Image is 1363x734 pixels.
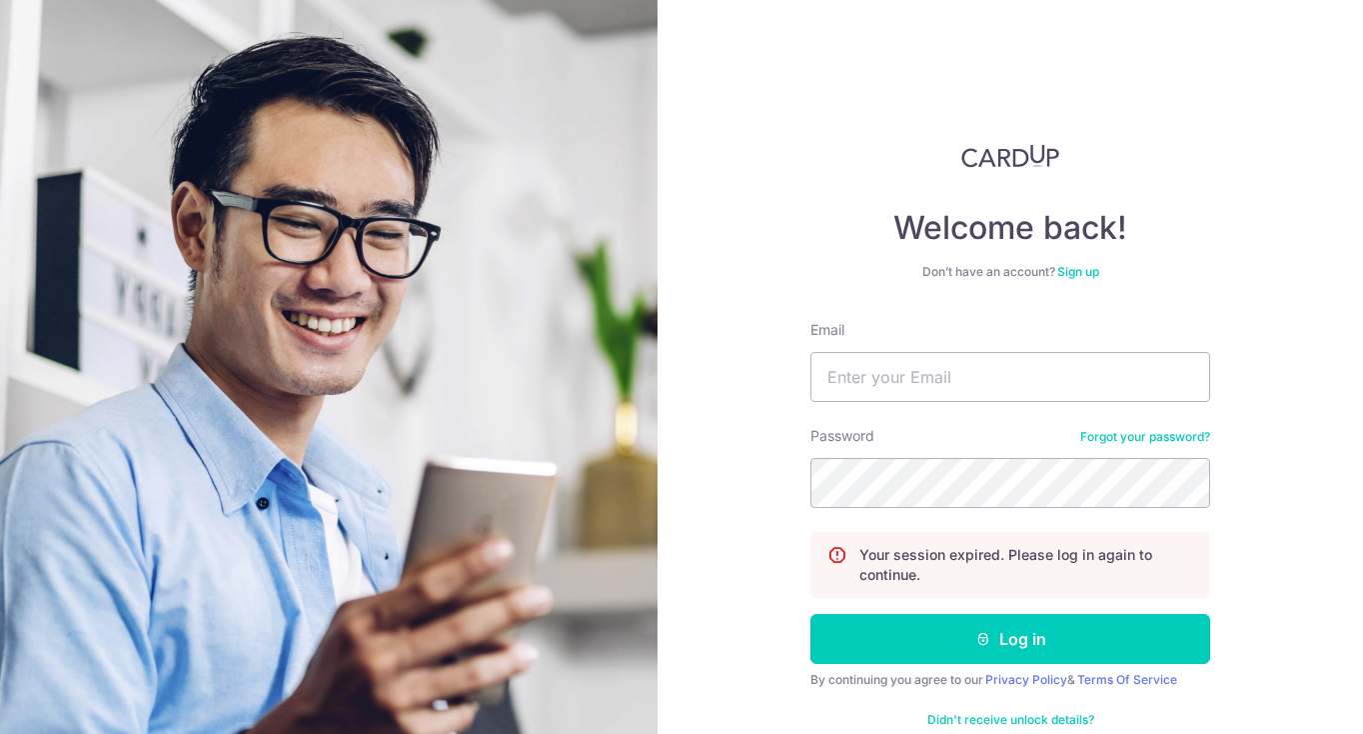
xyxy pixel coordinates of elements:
[1080,429,1210,445] a: Forgot your password?
[810,672,1210,688] div: By continuing you agree to our &
[961,144,1059,168] img: CardUp Logo
[810,426,874,446] label: Password
[1077,672,1177,687] a: Terms Of Service
[927,712,1094,728] a: Didn't receive unlock details?
[985,672,1067,687] a: Privacy Policy
[810,264,1210,280] div: Don’t have an account?
[810,208,1210,248] h4: Welcome back!
[1057,264,1099,279] a: Sign up
[810,614,1210,664] button: Log in
[810,320,844,340] label: Email
[810,352,1210,402] input: Enter your Email
[859,545,1193,585] p: Your session expired. Please log in again to continue.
